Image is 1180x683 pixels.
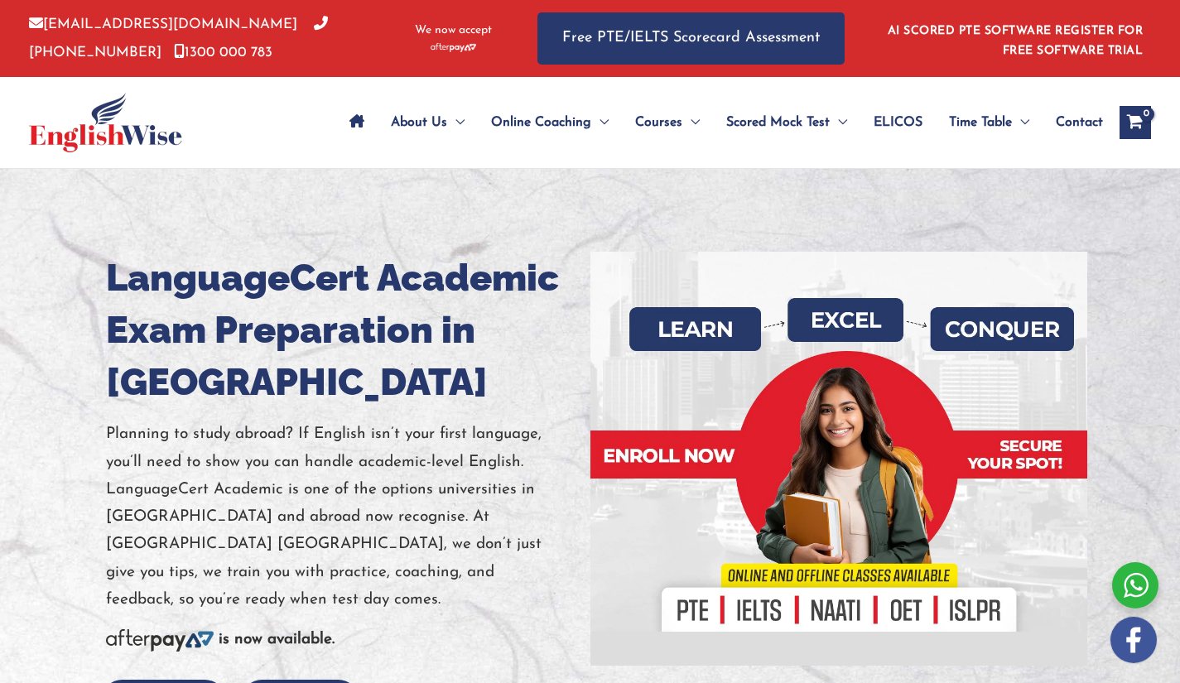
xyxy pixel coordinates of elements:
img: Afterpay-Logo [106,629,214,652]
a: 1300 000 783 [174,46,272,60]
span: Scored Mock Test [726,94,830,152]
p: Planning to study abroad? If English isn’t your first language, you’ll need to show you can handl... [106,421,578,613]
span: Time Table [949,94,1012,152]
a: About UsMenu Toggle [378,94,478,152]
a: AI SCORED PTE SOFTWARE REGISTER FOR FREE SOFTWARE TRIAL [888,25,1144,57]
a: [PHONE_NUMBER] [29,17,328,59]
a: Contact [1043,94,1103,152]
a: Free PTE/IELTS Scorecard Assessment [537,12,845,65]
a: CoursesMenu Toggle [622,94,713,152]
span: Menu Toggle [591,94,609,152]
span: Courses [635,94,682,152]
span: About Us [391,94,447,152]
a: Time TableMenu Toggle [936,94,1043,152]
img: Afterpay-Logo [431,43,476,52]
span: Menu Toggle [447,94,465,152]
a: Online CoachingMenu Toggle [478,94,622,152]
nav: Site Navigation: Main Menu [336,94,1103,152]
span: Online Coaching [491,94,591,152]
a: ELICOS [860,94,936,152]
span: Menu Toggle [682,94,700,152]
b: is now available. [219,632,335,647]
span: Contact [1056,94,1103,152]
a: Scored Mock TestMenu Toggle [713,94,860,152]
a: View Shopping Cart, empty [1120,106,1151,139]
h1: LanguageCert Academic Exam Preparation in [GEOGRAPHIC_DATA] [106,252,578,408]
span: Menu Toggle [1012,94,1029,152]
span: We now accept [415,22,492,39]
aside: Header Widget 1 [878,12,1151,65]
span: ELICOS [874,94,922,152]
img: cropped-ew-logo [29,93,182,152]
span: Menu Toggle [830,94,847,152]
img: white-facebook.png [1110,617,1157,663]
a: [EMAIL_ADDRESS][DOMAIN_NAME] [29,17,297,31]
